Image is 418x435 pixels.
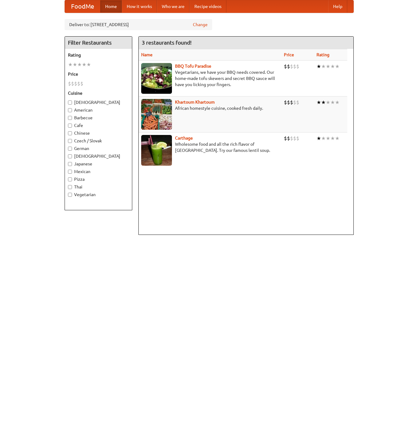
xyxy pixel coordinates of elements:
li: ★ [321,135,326,142]
li: $ [290,63,293,70]
label: Czech / Slovak [68,138,129,144]
div: Deliver to: [STREET_ADDRESS] [65,19,212,30]
label: Thai [68,184,129,190]
li: $ [77,80,80,87]
li: ★ [335,135,340,142]
li: ★ [316,135,321,142]
a: Rating [316,52,329,57]
li: ★ [316,99,321,106]
input: Mexican [68,170,72,174]
a: Recipe videos [189,0,226,13]
li: $ [284,135,287,142]
ng-pluralize: 3 restaurants found! [142,40,192,45]
h5: Rating [68,52,129,58]
li: ★ [326,63,330,70]
li: $ [284,63,287,70]
li: $ [296,63,299,70]
li: ★ [330,135,335,142]
li: ★ [326,99,330,106]
li: ★ [316,63,321,70]
label: German [68,145,129,152]
input: Cafe [68,124,72,128]
h4: Filter Restaurants [65,37,132,49]
li: ★ [330,63,335,70]
li: ★ [321,99,326,106]
p: Wholesome food and all the rich flavor of [GEOGRAPHIC_DATA]. Try our famous lentil soup. [141,141,279,153]
input: Vegetarian [68,193,72,197]
input: [DEMOGRAPHIC_DATA] [68,101,72,105]
li: ★ [321,63,326,70]
li: $ [287,63,290,70]
a: BBQ Tofu Paradise [175,64,211,69]
h5: Cuisine [68,90,129,96]
a: Price [284,52,294,57]
p: Vegetarians, we have your BBQ needs covered. Our home-made tofu skewers and secret BBQ sauce will... [141,69,279,88]
li: $ [290,99,293,106]
li: $ [293,99,296,106]
li: $ [293,63,296,70]
a: Name [141,52,153,57]
li: $ [296,99,299,106]
input: Chinese [68,131,72,135]
li: $ [74,80,77,87]
li: ★ [330,99,335,106]
li: $ [68,80,71,87]
a: Who we are [157,0,189,13]
a: Home [100,0,122,13]
li: $ [293,135,296,142]
li: ★ [68,61,73,68]
li: $ [71,80,74,87]
h5: Price [68,71,129,77]
label: Mexican [68,168,129,175]
label: Pizza [68,176,129,182]
li: ★ [73,61,77,68]
label: Chinese [68,130,129,136]
label: [DEMOGRAPHIC_DATA] [68,153,129,159]
a: Help [328,0,347,13]
li: $ [287,135,290,142]
li: ★ [77,61,82,68]
input: German [68,147,72,151]
input: Thai [68,185,72,189]
a: Change [193,22,208,28]
li: ★ [86,61,91,68]
label: Vegetarian [68,192,129,198]
li: $ [290,135,293,142]
input: Barbecue [68,116,72,120]
li: ★ [326,135,330,142]
label: Cafe [68,122,129,129]
label: [DEMOGRAPHIC_DATA] [68,99,129,105]
img: tofuparadise.jpg [141,63,172,94]
li: $ [287,99,290,106]
a: How it works [122,0,157,13]
a: Carthage [175,136,193,140]
li: $ [296,135,299,142]
input: [DEMOGRAPHIC_DATA] [68,154,72,158]
li: ★ [335,63,340,70]
li: ★ [335,99,340,106]
input: American [68,108,72,112]
label: American [68,107,129,113]
li: $ [80,80,83,87]
p: African homestyle cuisine, cooked fresh daily. [141,105,279,111]
input: Pizza [68,177,72,181]
input: Czech / Slovak [68,139,72,143]
img: khartoum.jpg [141,99,172,130]
label: Barbecue [68,115,129,121]
label: Japanese [68,161,129,167]
a: Khartoum Khartoum [175,100,215,105]
li: ★ [82,61,86,68]
a: FoodMe [65,0,100,13]
input: Japanese [68,162,72,166]
img: carthage.jpg [141,135,172,166]
li: $ [284,99,287,106]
